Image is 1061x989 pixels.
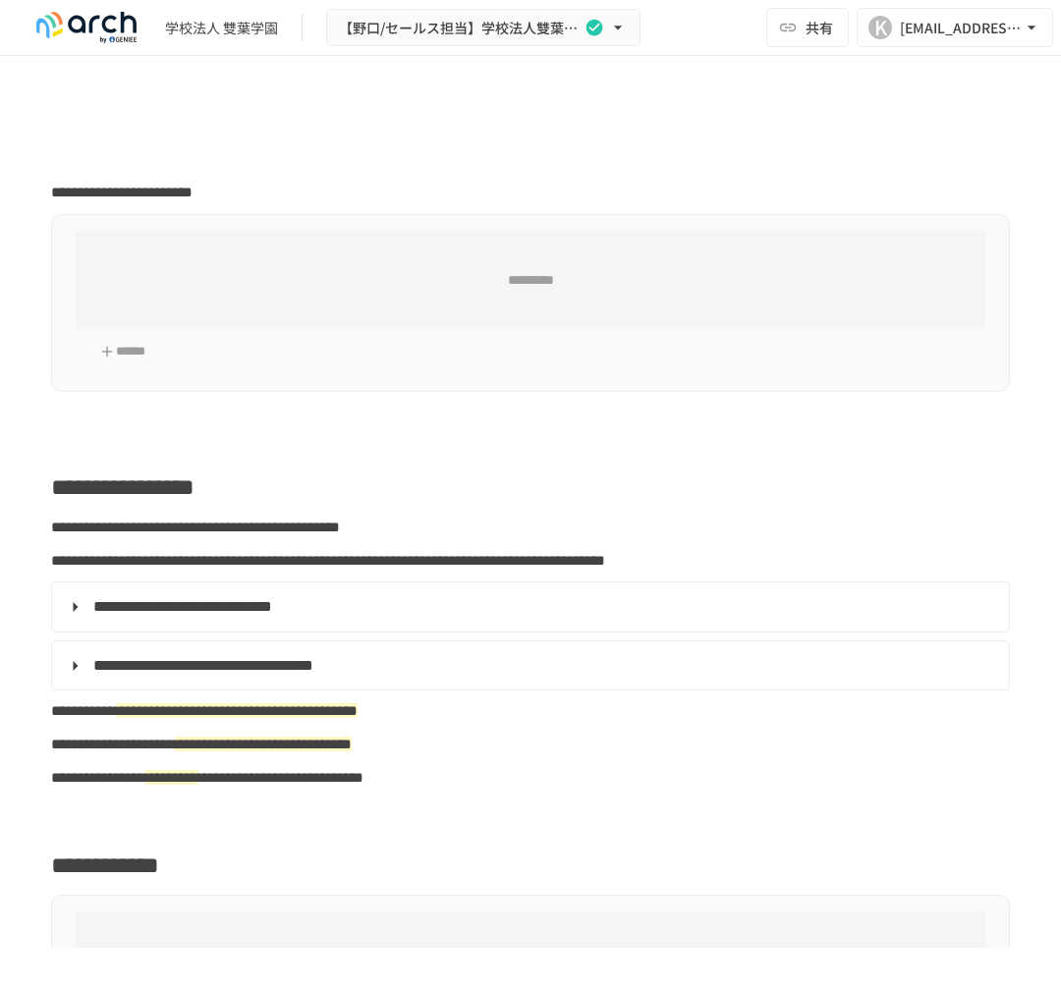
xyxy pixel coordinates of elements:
span: 共有 [806,17,833,38]
img: logo-default@2x-9cf2c760.svg [24,12,149,43]
div: [EMAIL_ADDRESS][DOMAIN_NAME] [900,16,1022,40]
div: 学校法人 雙葉学園 [165,18,278,38]
button: 【野口/セールス担当】学校法人雙葉学園様_初期設定サポート [326,9,641,47]
button: K[EMAIL_ADDRESS][DOMAIN_NAME] [857,8,1053,47]
button: 共有 [766,8,849,47]
span: 【野口/セールス担当】学校法人雙葉学園様_初期設定サポート [339,16,581,40]
div: K [868,16,892,39]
